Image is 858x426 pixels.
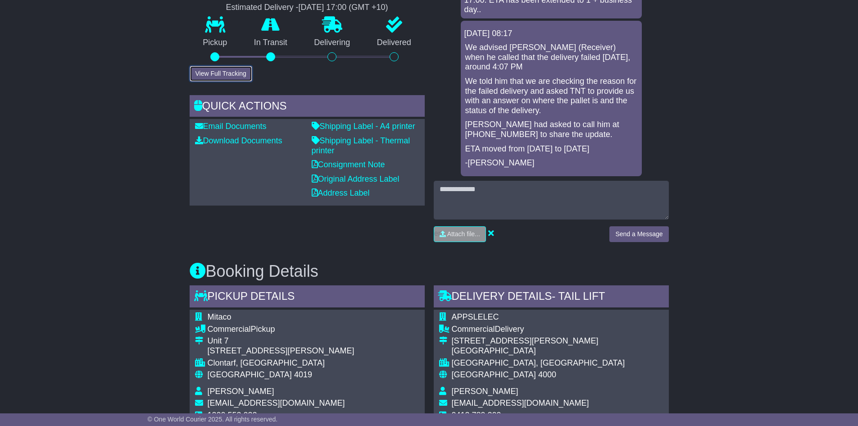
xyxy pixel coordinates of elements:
[452,411,501,420] span: 0413 789 209
[465,77,637,115] p: We told him that we are checking the reason for the failed delivery and asked TNT to provide us w...
[312,160,385,169] a: Consignment Note
[363,38,425,48] p: Delivered
[312,174,399,183] a: Original Address Label
[452,336,625,346] div: [STREET_ADDRESS][PERSON_NAME]
[312,188,370,197] a: Address Label
[208,336,354,346] div: Unit 7
[208,370,292,379] span: [GEOGRAPHIC_DATA]
[294,370,312,379] span: 4019
[452,325,495,334] span: Commercial
[208,325,251,334] span: Commercial
[465,120,637,139] p: [PERSON_NAME] had asked to call him at [PHONE_NUMBER] to share the update.
[190,3,425,13] div: Estimated Delivery -
[312,136,410,155] a: Shipping Label - Thermal printer
[452,312,499,321] span: APPSLELEC
[452,325,625,334] div: Delivery
[190,66,252,82] button: View Full Tracking
[148,416,278,423] span: © One World Courier 2025. All rights reserved.
[452,399,589,408] span: [EMAIL_ADDRESS][DOMAIN_NAME]
[190,285,425,310] div: Pickup Details
[434,285,669,310] div: Delivery Details
[195,122,267,131] a: Email Documents
[208,312,232,321] span: Mitaco
[465,144,637,154] p: ETA moved from [DATE] to [DATE]
[208,358,354,368] div: Clontarf, [GEOGRAPHIC_DATA]
[552,290,605,302] span: - Tail Lift
[609,226,668,242] button: Send a Message
[190,38,241,48] p: Pickup
[208,411,257,420] span: 1300 553 032
[208,325,354,334] div: Pickup
[452,346,625,356] div: [GEOGRAPHIC_DATA]
[190,262,669,280] h3: Booking Details
[465,43,637,72] p: We advised [PERSON_NAME] (Receiver) when he called that the delivery failed [DATE], around 4:07 PM
[538,370,556,379] span: 4000
[312,122,415,131] a: Shipping Label - A4 printer
[208,399,345,408] span: [EMAIL_ADDRESS][DOMAIN_NAME]
[452,370,536,379] span: [GEOGRAPHIC_DATA]
[190,95,425,119] div: Quick Actions
[465,158,637,168] p: -[PERSON_NAME]
[208,387,274,396] span: [PERSON_NAME]
[452,358,625,368] div: [GEOGRAPHIC_DATA], [GEOGRAPHIC_DATA]
[241,38,301,48] p: In Transit
[452,387,518,396] span: [PERSON_NAME]
[299,3,388,13] div: [DATE] 17:00 (GMT +10)
[464,29,638,39] div: [DATE] 08:17
[195,136,282,145] a: Download Documents
[301,38,364,48] p: Delivering
[208,346,354,356] div: [STREET_ADDRESS][PERSON_NAME]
